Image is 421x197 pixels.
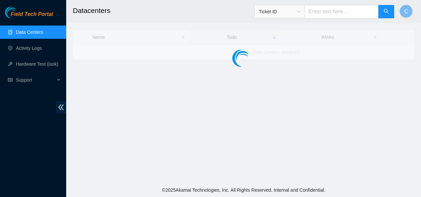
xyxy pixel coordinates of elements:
a: Akamai TechnologiesField Tech Portal [5,12,53,21]
span: Field Tech Portal [11,11,53,18]
span: C [404,7,408,16]
footer: © 2025 Akamai Technologies, Inc. All Rights Reserved. Internal and Confidential. [66,183,421,197]
span: search [384,9,389,15]
a: Activity Logs [16,45,42,51]
button: search [378,5,394,18]
span: Ticket ID [259,7,301,17]
span: read [8,78,13,82]
span: double-left [56,101,66,113]
button: C [399,5,413,18]
span: Support [16,73,55,87]
img: Akamai Technologies [5,7,33,18]
a: Hardware Test (isok) [16,61,58,67]
a: Data Centers [16,30,43,35]
input: Enter text here... [304,5,379,18]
